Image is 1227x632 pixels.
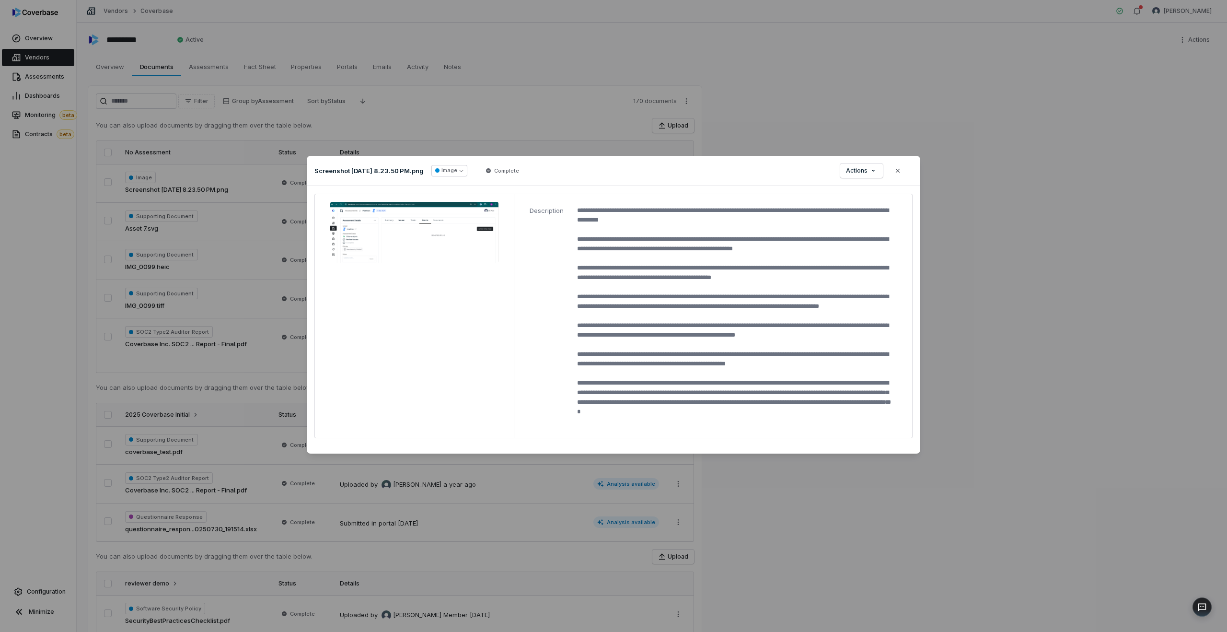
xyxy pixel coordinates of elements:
button: Image [431,165,467,176]
button: Actions [840,164,883,178]
span: Description [530,206,564,215]
img: Screenshot 2024-09-05 at 8.23.50 PM.png [330,202,498,263]
span: Complete [494,167,519,175]
p: Screenshot [DATE] 8.23.50 PM.png [314,166,424,175]
span: Actions [846,167,868,175]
